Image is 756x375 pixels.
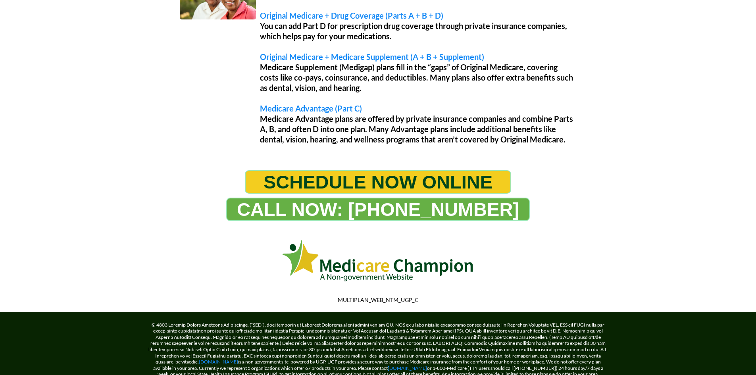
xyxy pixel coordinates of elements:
[226,198,530,221] a: CALL NOW: 1-888-344-8881
[245,170,511,194] a: SCHEDULE NOW ONLINE
[260,11,443,20] span: Original Medicare + Drug Coverage (Parts A + B + D)
[260,21,577,41] p: You can add Part D for prescription drug coverage through private insurance companies, which help...
[260,52,484,62] span: Original Medicare + Medicare Supplement (A + B + Supplement)
[199,359,238,365] a: [DOMAIN_NAME]
[237,198,519,220] span: CALL NOW: [PHONE_NUMBER]
[264,171,492,193] span: SCHEDULE NOW ONLINE
[260,62,577,93] p: Medicare Supplement (Medigap) plans fill in the “gaps” of Original Medicare, covering costs like ...
[260,113,577,144] p: Medicare Advantage plans are offered by private insurance companies and combine Parts A, B, and o...
[150,296,606,304] p: MULTIPLAN_WEB_NTM_UGP_C
[260,104,362,113] span: Medicare Advantage (Part C)
[388,365,427,371] a: [DOMAIN_NAME]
